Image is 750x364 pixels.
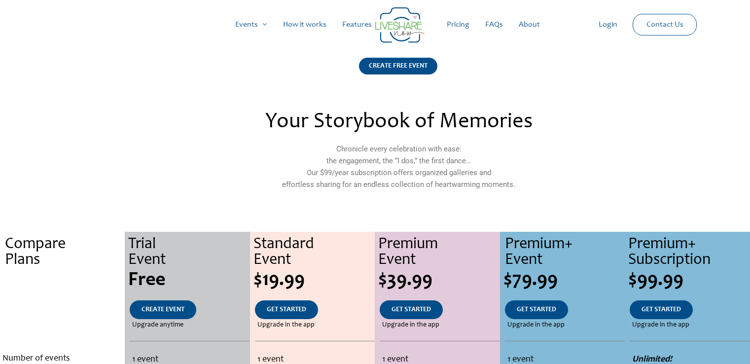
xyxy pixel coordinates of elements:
a: Features [334,9,380,40]
div: $19.99 [253,271,375,291]
h2: Your Storybook of Memories [185,111,612,133]
img: Group 14 | Live Photo Slideshow for Events | Create Free Events Album for Any Occasion [375,7,425,43]
a: . [50,300,75,319]
a: FAQs [477,9,511,40]
div: Trial Event [128,237,250,268]
div: $79.99 [503,271,625,291]
a: Events [227,9,275,40]
div: Premium Event [378,237,500,268]
span: Upgrade in the app [507,319,565,331]
div: Standard Event [253,237,375,268]
div: Premium+ Event [505,237,625,268]
div: Compare Plans [5,237,125,268]
span: GET STARTED [517,306,556,313]
a: GET STARTED [380,300,443,319]
div: $99.99 [628,271,750,291]
a: GET STARTED [630,300,693,319]
a: Contact Us [639,14,691,35]
span: Upgrade anytime [132,319,183,331]
div: Free [128,271,250,291]
span: GET STARTED [392,306,431,313]
span: CREATE EVENT [142,306,184,313]
a: Login [591,9,625,40]
span: Upgrade in the app [382,319,439,331]
div: $39.99 [378,271,500,291]
span: . [62,306,64,313]
span: . [62,322,64,328]
p: Chronicle every celebration with ease: the engagement, the “I dos,” the first dance… Our $99/year... [185,143,612,190]
a: GET STARTED [255,300,318,319]
nav: Site Navigation [17,9,733,40]
a: How it works [275,9,334,40]
div: CREATE FREE EVENT [359,58,437,74]
a: CREATE FREE EVENT [359,58,437,87]
a: GET STARTED [505,300,568,319]
span: GET STARTED [267,306,306,313]
div: Premium+ Subscription [628,237,750,268]
span: . [60,271,65,291]
a: Pricing [439,9,477,40]
span: Upgrade in the app [257,319,315,331]
strong: Unlimited! [632,355,672,364]
a: CREATE EVENT [130,300,196,319]
span: GET STARTED [642,306,681,313]
a: About [511,9,548,40]
span: Upgrade in the app [632,319,689,331]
